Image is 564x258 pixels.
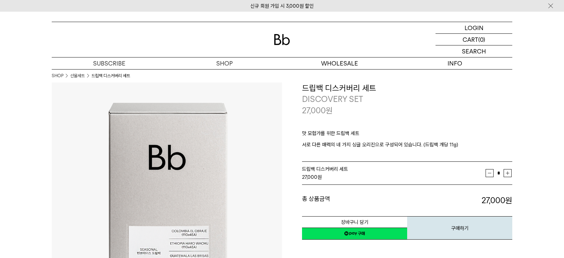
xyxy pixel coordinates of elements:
[486,169,494,177] button: 감소
[465,22,484,33] p: LOGIN
[505,196,512,205] b: 원
[302,141,512,149] p: 서로 다른 매력의 네 가지 싱글 오리진으로 구성되어 있습니다. (드립백 개당 11g)
[274,34,290,45] img: 로고
[302,83,512,94] h3: 드립백 디스커버리 세트
[302,195,407,206] dt: 총 상품금액
[167,57,282,69] a: SHOP
[504,169,512,177] button: 증가
[397,57,512,69] p: INFO
[52,57,167,69] a: SUBSCRIBE
[302,228,407,240] a: 새창
[250,3,314,9] a: 신규 회원 가입 시 3,000원 할인
[326,106,333,115] span: 원
[436,22,512,34] a: LOGIN
[52,73,63,79] a: SHOP
[70,73,85,79] a: 선물세트
[302,105,333,116] p: 27,000
[302,174,317,180] strong: 27,000
[482,196,512,205] strong: 27,000
[436,34,512,45] a: CART (0)
[302,173,486,181] div: 원
[407,216,512,240] button: 구매하기
[282,57,397,69] p: WHOLESALE
[478,34,485,45] p: (0)
[302,94,512,105] p: DISCOVERY SET
[463,34,478,45] p: CART
[302,216,407,228] button: 장바구니 담기
[302,129,512,141] p: 맛 모험가를 위한 드립백 세트
[91,73,130,79] li: 드립백 디스커버리 세트
[462,45,486,57] p: SEARCH
[302,166,348,172] span: 드립백 디스커버리 세트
